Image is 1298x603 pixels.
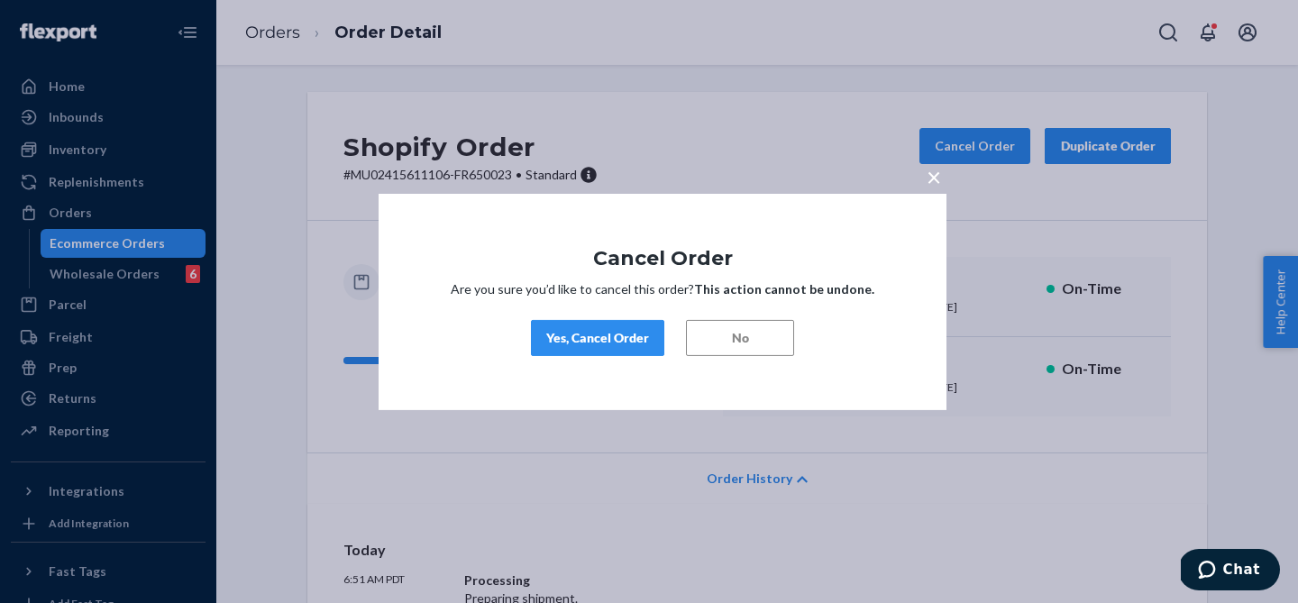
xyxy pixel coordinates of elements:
[927,160,941,191] span: ×
[531,320,664,356] button: Yes, Cancel Order
[433,247,892,269] h1: Cancel Order
[686,320,794,356] button: No
[694,281,874,297] strong: This action cannot be undone.
[433,280,892,298] p: Are you sure you’d like to cancel this order?
[1181,549,1280,594] iframe: Opens a widget where you can chat to one of our agents
[546,329,649,347] div: Yes, Cancel Order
